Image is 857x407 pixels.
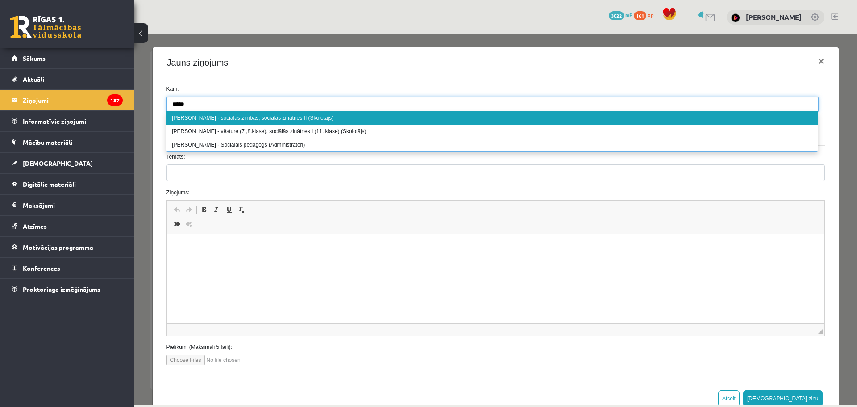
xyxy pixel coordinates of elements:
span: Motivācijas programma [23,243,93,251]
a: 3022 mP [609,11,632,18]
a: Подчеркнутый (Ctrl+U) [89,169,101,181]
img: Marija Gudrenika [731,13,740,22]
label: Izvēlies adresātu grupas: [26,84,698,92]
label: Temats: [26,118,698,126]
span: Mācību materiāli [23,138,72,146]
a: Konferences [12,258,123,278]
a: Ziņojumi187 [12,90,123,110]
li: [PERSON_NAME] - vēsture (7.,8.klase), sociālās zinātnes I (11. klase) (Skolotājs) [33,90,684,104]
a: Digitālie materiāli [12,174,123,194]
li: [PERSON_NAME] - sociālās zinības, sociālās zinātnes II (Skolotājs) [33,77,684,90]
span: 3022 [609,11,624,20]
a: Курсив (Ctrl+I) [76,169,89,181]
button: [DEMOGRAPHIC_DATA] ziņu [609,356,689,372]
a: Mācību materiāli [12,132,123,152]
a: Отменить (Ctrl+Z) [37,169,49,181]
span: Перетащите для изменения размера [684,295,689,299]
span: Digitālie materiāli [23,180,76,188]
span: Proktoringa izmēģinājums [23,285,100,293]
a: Motivācijas programma [12,237,123,257]
a: Rīgas 1. Tālmācības vidusskola [10,16,81,38]
h4: Jauns ziņojums [33,21,95,35]
a: Убрать форматирование [101,169,114,181]
span: Konferences [23,264,60,272]
a: Aktuāli [12,69,123,89]
label: Pielikumi (Maksimāli 5 faili): [26,309,698,317]
button: Atcelt [584,356,606,372]
a: 161 xp [634,11,658,18]
a: Maksājumi [12,195,123,215]
a: Atzīmes [12,216,123,236]
span: xp [648,11,653,18]
a: Sākums [12,48,123,68]
legend: Maksājumi [23,195,123,215]
a: Убрать ссылку [49,184,62,196]
legend: Ziņojumi [23,90,123,110]
iframe: Визуальный текстовый редактор, wiswyg-editor-47024811336720-1757233190-373 [33,200,691,289]
span: mP [625,11,632,18]
label: Kam: [26,50,698,59]
label: Ziņojums: [26,154,698,162]
span: 161 [634,11,646,20]
legend: Informatīvie ziņojumi [23,111,123,131]
span: [DEMOGRAPHIC_DATA] [23,159,93,167]
i: 187 [107,94,123,106]
li: [PERSON_NAME] - Sociālais pedagogs (Administratori) [33,104,684,117]
a: [PERSON_NAME] [746,13,802,21]
span: Sākums [23,54,46,62]
span: Atzīmes [23,222,47,230]
a: Полужирный (Ctrl+B) [64,169,76,181]
button: × [677,14,697,39]
a: Вставить/Редактировать ссылку (Ctrl+K) [37,184,49,196]
a: Informatīvie ziņojumi [12,111,123,131]
span: Aktuāli [23,75,44,83]
a: [DEMOGRAPHIC_DATA] [12,153,123,173]
a: Proktoringa izmēģinājums [12,279,123,299]
a: Повторить (Ctrl+Y) [49,169,62,181]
